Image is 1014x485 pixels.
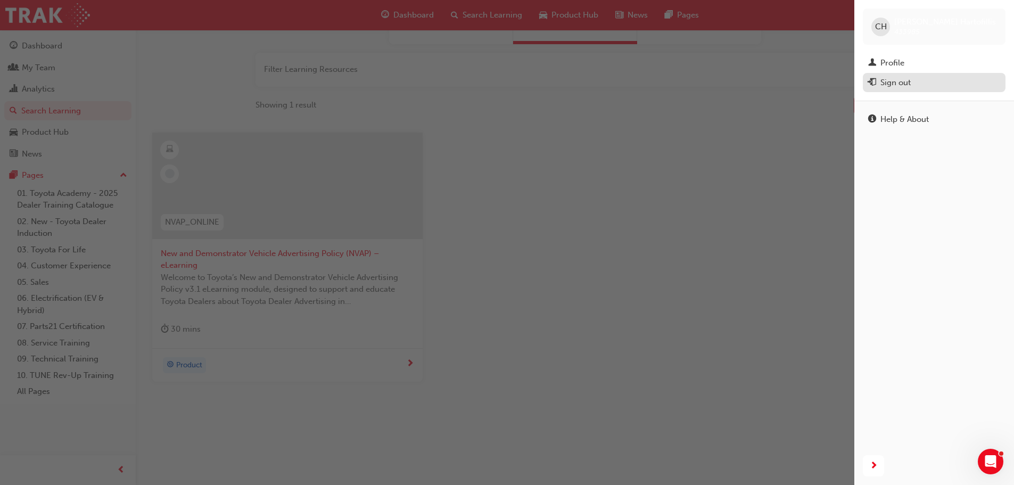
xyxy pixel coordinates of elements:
[894,27,920,36] span: 433985
[875,21,887,33] span: CH
[894,17,996,27] span: [PERSON_NAME] Hartofillis
[870,459,878,473] span: next-icon
[863,110,1005,129] a: Help & About
[868,78,876,88] span: exit-icon
[863,73,1005,93] button: Sign out
[880,57,904,69] div: Profile
[868,59,876,68] span: man-icon
[880,113,929,126] div: Help & About
[868,115,876,125] span: info-icon
[978,449,1003,474] iframe: Intercom live chat
[880,77,911,89] div: Sign out
[863,53,1005,73] a: Profile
